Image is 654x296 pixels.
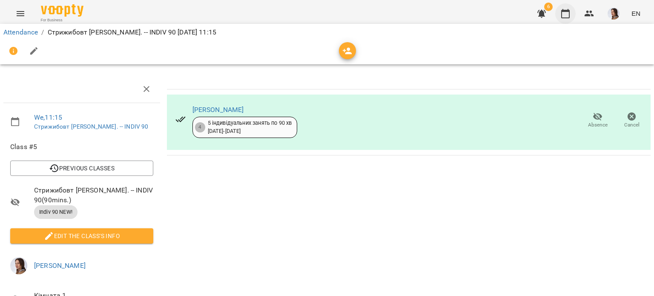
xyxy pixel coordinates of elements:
span: Previous Classes [17,163,146,173]
img: Voopty Logo [41,4,83,17]
button: EN [628,6,644,21]
a: [PERSON_NAME] [192,106,244,114]
li: / [41,27,44,37]
button: Absence [581,109,615,132]
button: Menu [10,3,31,24]
span: Absence [588,121,608,129]
div: 5 індивідуальних занять по 90 хв [DATE] - [DATE] [208,119,292,135]
p: Стрижибовт [PERSON_NAME]. -- INDIV 90 [DATE] 11:15 [48,27,216,37]
a: Attendance [3,28,38,36]
button: Previous Classes [10,161,153,176]
span: Edit the class's Info [17,231,146,241]
span: Indiv 90 NEW! [34,208,77,216]
span: 6 [544,3,553,11]
span: For Business [41,17,83,23]
button: Edit the class's Info [10,228,153,244]
button: Cancel [615,109,649,132]
a: [PERSON_NAME] [34,262,86,270]
a: Стрижибовт [PERSON_NAME]. -- INDIV 90 [34,123,148,130]
span: Class #5 [10,142,153,152]
span: EN [631,9,640,18]
nav: breadcrumb [3,27,651,37]
span: Cancel [624,121,640,129]
a: We , 11:15 [34,113,62,121]
span: Стрижибовт [PERSON_NAME]. -- INDIV 90 ( 90 mins. ) [34,185,153,205]
div: 4 [195,122,205,132]
img: 6a03a0f17c1b85eb2e33e2f5271eaff0.png [608,8,620,20]
img: 6a03a0f17c1b85eb2e33e2f5271eaff0.png [10,257,27,274]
